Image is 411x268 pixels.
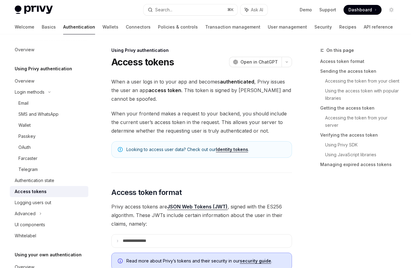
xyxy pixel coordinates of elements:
strong: access token [148,87,181,93]
span: When your frontend makes a request to your backend, you should include the current user’s access ... [111,109,292,135]
div: Advanced [15,210,36,217]
svg: Info [118,258,124,265]
a: Identity tokens [216,147,248,152]
div: OAuth [18,144,31,151]
a: Security [314,20,332,34]
a: Authentication [63,20,95,34]
a: Dashboard [344,5,382,15]
span: Access token format [111,188,182,197]
span: Ask AI [251,7,263,13]
button: Toggle dark mode [386,5,396,15]
a: Basics [42,20,56,34]
a: Sending the access token [320,66,401,76]
a: User management [268,20,307,34]
button: Open in ChatGPT [229,57,282,67]
a: Authentication state [10,175,88,186]
div: Whitelabel [15,232,36,239]
button: Search...⌘K [144,4,237,15]
a: UI components [10,219,88,230]
div: UI components [15,221,45,228]
a: Logging users out [10,197,88,208]
a: Overview [10,76,88,87]
a: Transaction management [205,20,260,34]
div: Logging users out [15,199,51,206]
a: API reference [364,20,393,34]
h1: Access tokens [111,56,174,68]
a: Farcaster [10,153,88,164]
div: Login methods [15,88,44,96]
a: Using the access token with popular libraries [325,86,401,103]
strong: authenticated [220,79,254,85]
a: SMS and WhatsApp [10,109,88,120]
div: Wallet [18,122,31,129]
a: Getting the access token [320,103,401,113]
a: Wallets [102,20,118,34]
a: Recipes [339,20,356,34]
div: Overview [15,46,34,53]
a: Telegram [10,164,88,175]
a: Accessing the token from your server [325,113,401,130]
a: Policies & controls [158,20,198,34]
div: Using Privy authentication [111,47,292,53]
a: Access tokens [10,186,88,197]
a: security guide [240,258,271,264]
button: Ask AI [240,4,267,15]
a: Managing expired access tokens [320,160,401,169]
span: Privy access tokens are , signed with the ES256 algorithm. These JWTs include certain information... [111,202,292,228]
span: Read more about Privy’s tokens and their security in our . [126,258,286,264]
div: Email [18,99,29,107]
a: OAuth [10,142,88,153]
div: SMS and WhatsApp [18,111,59,118]
span: ⌘ K [227,7,234,12]
span: When a user logs in to your app and becomes , Privy issues the user an app . This token is signed... [111,77,292,103]
div: Access tokens [15,188,47,195]
div: Overview [15,77,34,85]
h5: Using your own authentication [15,251,82,258]
a: Whitelabel [10,230,88,241]
svg: Note [118,147,123,152]
a: Passkey [10,131,88,142]
div: Farcaster [18,155,37,162]
div: Search... [155,6,172,14]
a: Overview [10,44,88,55]
img: light logo [15,6,53,14]
a: Support [319,7,336,13]
a: Connectors [126,20,151,34]
span: Looking to access user data? Check out our . [126,146,286,153]
a: Using JavaScript libraries [325,150,401,160]
span: On this page [326,47,354,54]
a: Accessing the token from your client [325,76,401,86]
div: Authentication state [15,177,54,184]
a: Verifying the access token [320,130,401,140]
a: Email [10,98,88,109]
a: Welcome [15,20,34,34]
a: Access token format [320,56,401,66]
a: JSON Web Tokens (JWT) [167,204,228,210]
a: Using Privy SDK [325,140,401,150]
span: Open in ChatGPT [240,59,278,65]
a: Wallet [10,120,88,131]
div: Telegram [18,166,38,173]
a: Demo [300,7,312,13]
div: Passkey [18,133,36,140]
span: Dashboard [348,7,372,13]
h5: Using Privy authentication [15,65,72,72]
